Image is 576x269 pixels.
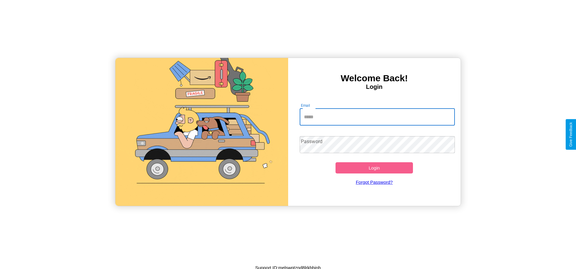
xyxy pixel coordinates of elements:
[297,173,452,191] a: Forgot Password?
[336,162,413,173] button: Login
[288,73,461,83] h3: Welcome Back!
[569,122,573,147] div: Give Feedback
[288,83,461,90] h4: Login
[301,103,310,108] label: Email
[115,58,288,206] img: gif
